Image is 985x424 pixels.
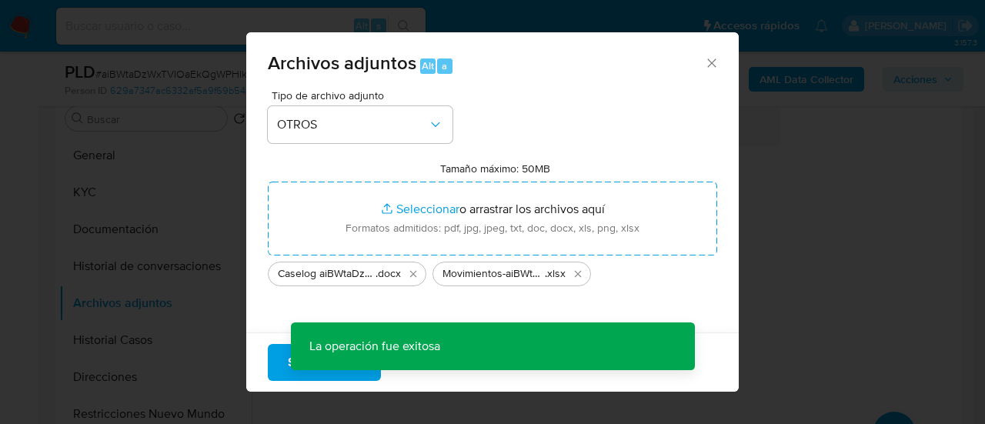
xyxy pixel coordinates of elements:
span: .xlsx [545,266,566,282]
button: Cerrar [704,55,718,69]
button: OTROS [268,106,452,143]
ul: Archivos seleccionados [268,255,717,286]
p: La operación fue exitosa [291,322,459,370]
button: Eliminar Movimientos-aiBWtaDzWxTVIOaEkQgWPHIk.xlsx [569,265,587,283]
button: Subir archivo [268,344,381,381]
span: Alt [422,58,434,73]
span: Tipo de archivo adjunto [272,90,456,101]
span: Cancelar [407,346,457,379]
span: Archivos adjuntos [268,49,416,76]
span: Caselog aiBWtaDzWxTVIOaEkQgWPHIk_2025_07_17_21_08_31 [278,266,376,282]
span: Movimientos-aiBWtaDzWxTVIOaEkQgWPHIk [442,266,545,282]
span: Subir archivo [288,346,361,379]
span: a [442,58,447,73]
span: OTROS [277,117,428,132]
span: .docx [376,266,401,282]
button: Eliminar Caselog aiBWtaDzWxTVIOaEkQgWPHIk_2025_07_17_21_08_31.docx [404,265,422,283]
label: Tamaño máximo: 50MB [440,162,550,175]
